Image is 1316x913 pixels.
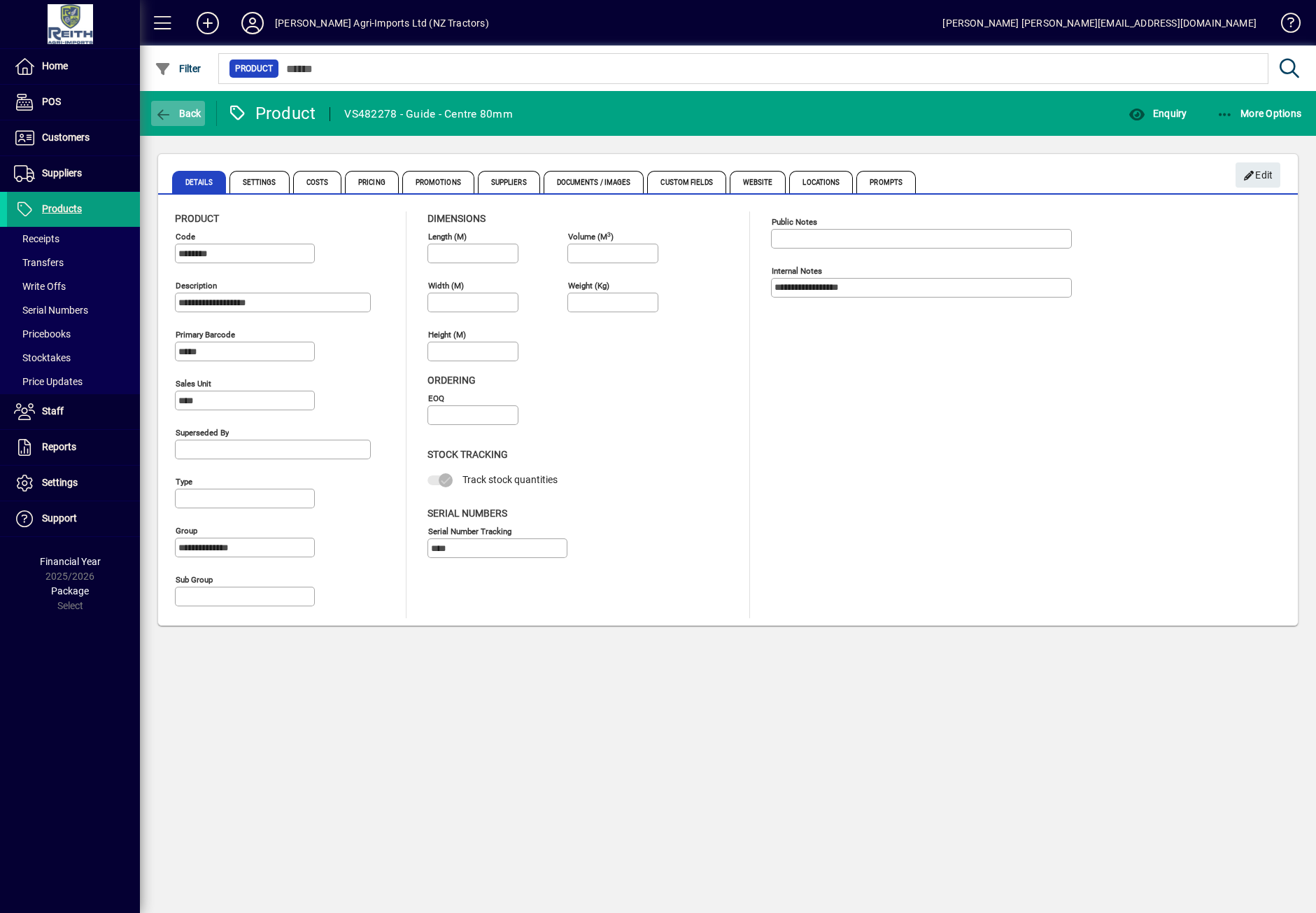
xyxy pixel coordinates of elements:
[428,330,466,340] mat-label: Height (m)
[427,508,507,519] span: Serial Numbers
[185,11,230,36] button: Add
[176,330,235,340] mat-label: Primary barcode
[176,477,192,487] mat-label: Type
[1125,101,1190,126] button: Enquiry
[230,11,275,36] button: Profile
[42,441,76,452] span: Reports
[14,281,66,292] span: Write Offs
[1243,164,1273,187] span: Edit
[275,12,489,34] div: [PERSON_NAME] Agri-Imports Ltd (NZ Tractors)
[428,526,511,536] mat-label: Serial Number tracking
[14,257,64,268] span: Transfers
[7,251,140,274] a: Transfers
[730,171,786,193] span: Website
[1217,108,1302,119] span: More Options
[1213,101,1306,126] button: More Options
[42,405,64,417] span: Staff
[7,298,140,322] a: Serial Numbers
[7,322,140,346] a: Pricebooks
[140,101,217,126] app-page-header-button: Back
[151,101,205,126] button: Back
[7,227,140,251] a: Receipts
[344,103,513,125] div: VS482278 - Guide - Centre 80mm
[14,233,59,244] span: Receipts
[7,85,140,120] a: POS
[428,281,464,291] mat-label: Width (m)
[14,376,83,387] span: Price Updates
[176,526,197,536] mat-label: Group
[155,63,201,74] span: Filter
[229,171,290,193] span: Settings
[427,449,508,460] span: Stock Tracking
[14,328,71,340] span: Pricebooks
[175,213,219,224] span: Product
[7,394,140,429] a: Staff
[42,96,61,107] span: POS
[42,477,78,488] span: Settings
[14,352,71,363] span: Stocktakes
[155,108,201,119] span: Back
[7,346,140,370] a: Stocktakes
[7,430,140,465] a: Reports
[42,60,68,71] span: Home
[427,375,476,386] span: Ordering
[51,585,89,597] span: Package
[544,171,644,193] span: Documents / Images
[568,281,609,291] mat-label: Weight (Kg)
[235,62,273,76] span: Product
[176,428,229,438] mat-label: Superseded by
[42,167,82,179] span: Suppliers
[293,171,342,193] span: Costs
[40,556,101,567] span: Financial Year
[172,171,226,193] span: Details
[462,474,558,485] span: Track stock quantities
[176,575,213,585] mat-label: Sub group
[647,171,726,193] span: Custom Fields
[789,171,853,193] span: Locations
[772,217,817,227] mat-label: Public Notes
[942,12,1257,34] div: [PERSON_NAME] [PERSON_NAME][EMAIL_ADDRESS][DOMAIN_NAME]
[7,120,140,155] a: Customers
[345,171,399,193] span: Pricing
[7,466,140,501] a: Settings
[428,232,467,242] mat-label: Length (m)
[607,230,611,237] sup: 3
[7,501,140,536] a: Support
[151,56,205,81] button: Filter
[7,274,140,298] a: Write Offs
[856,171,916,193] span: Prompts
[1128,108,1187,119] span: Enquiry
[1271,3,1299,48] a: Knowledge Base
[42,513,77,524] span: Support
[42,132,90,143] span: Customers
[176,379,211,389] mat-label: Sales unit
[7,370,140,393] a: Price Updates
[176,232,195,242] mat-label: Code
[1236,162,1280,188] button: Edit
[227,102,316,125] div: Product
[568,232,614,242] mat-label: Volume (m )
[478,171,540,193] span: Suppliers
[42,203,82,214] span: Products
[176,281,217,291] mat-label: Description
[7,49,140,84] a: Home
[7,156,140,191] a: Suppliers
[428,393,444,403] mat-label: EOQ
[14,305,88,316] span: Serial Numbers
[772,266,822,276] mat-label: Internal Notes
[427,213,486,224] span: Dimensions
[402,171,474,193] span: Promotions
